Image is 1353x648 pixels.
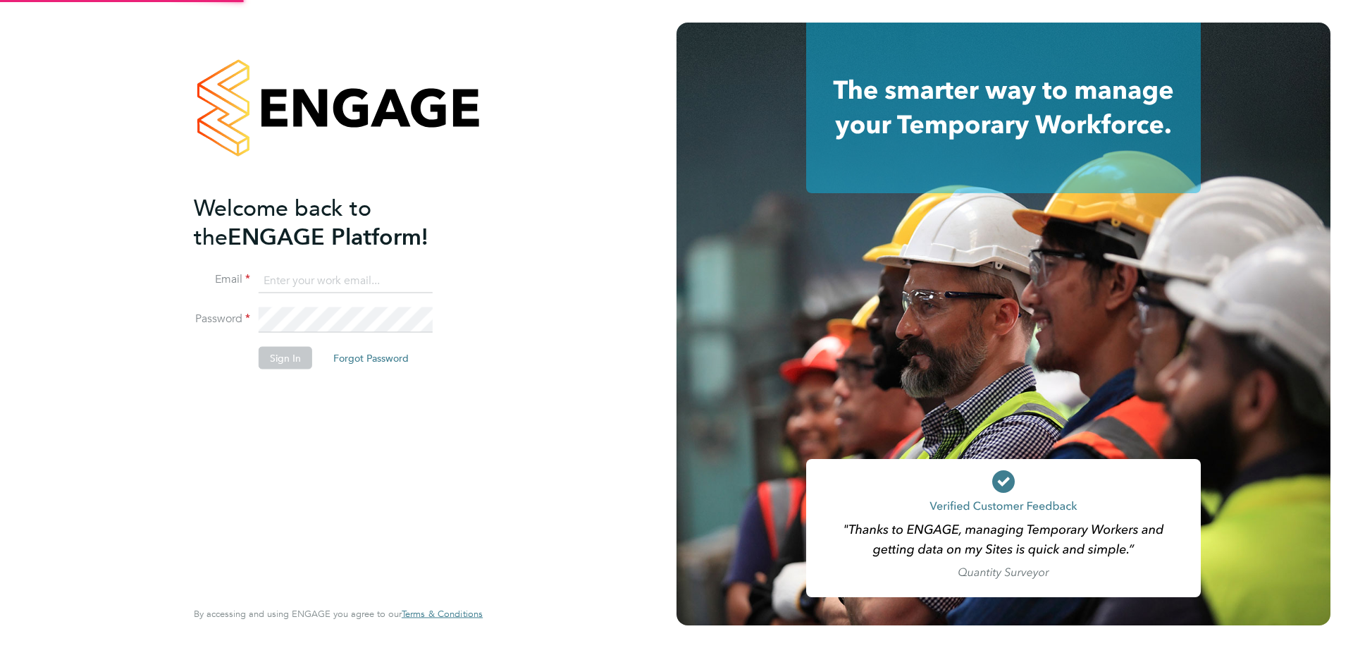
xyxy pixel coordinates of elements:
h2: ENGAGE Platform! [194,193,469,251]
a: Terms & Conditions [402,609,483,620]
label: Password [194,312,250,326]
span: Welcome back to the [194,194,371,250]
span: By accessing and using ENGAGE you agree to our [194,608,483,620]
input: Enter your work email... [259,268,433,293]
button: Forgot Password [322,347,420,369]
label: Email [194,272,250,287]
button: Sign In [259,347,312,369]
